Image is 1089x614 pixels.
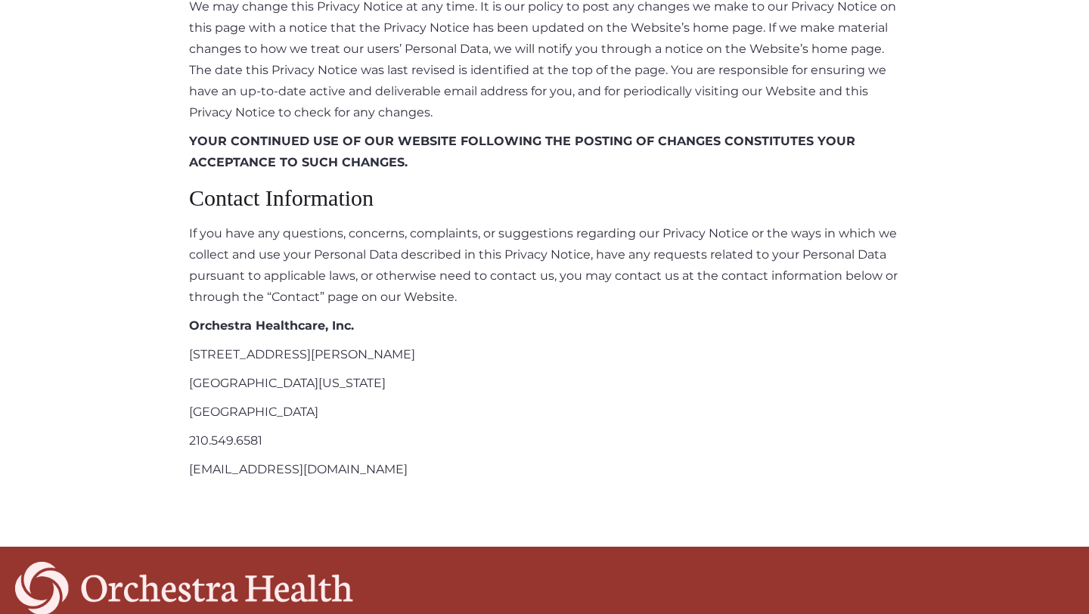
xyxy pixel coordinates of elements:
p: If you have any questions, concerns, complaints, or suggestions regarding our Privacy Notice or t... [189,223,900,308]
p: [GEOGRAPHIC_DATA][US_STATE] [189,373,900,394]
p: 210.549.6581 [189,430,900,451]
p: [EMAIL_ADDRESS][DOMAIN_NAME] [189,459,900,480]
h3: Contact Information [189,181,900,216]
strong: YOUR CONTINUED USE OF OUR WEBSITE FOLLOWING THE POSTING OF CHANGES CONSTITUTES YOUR ACCEPTANCE TO... [189,134,855,169]
p: [STREET_ADDRESS][PERSON_NAME] [189,344,900,365]
p: ‍ [189,488,900,509]
strong: Orchestra Healthcare, Inc. [189,318,354,333]
p: [GEOGRAPHIC_DATA] [189,402,900,423]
